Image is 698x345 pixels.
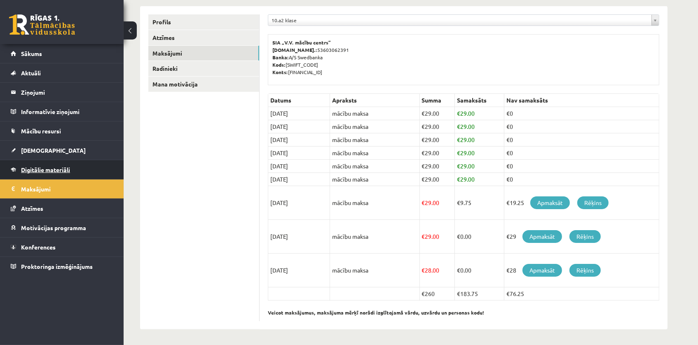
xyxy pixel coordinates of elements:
td: [DATE] [268,186,330,220]
td: €183.75 [455,287,504,301]
a: Rēķins [569,264,601,277]
a: Apmaksāt [522,230,562,243]
td: €0 [504,147,659,160]
span: € [422,123,425,130]
td: [DATE] [268,160,330,173]
th: Samaksāts [455,94,504,107]
a: Atzīmes [148,30,259,45]
b: Konts: [272,69,288,75]
a: Motivācijas programma [11,218,113,237]
a: Ziņojumi [11,83,113,102]
td: 0.00 [455,220,504,254]
td: 29.00 [455,133,504,147]
span: € [457,233,460,240]
a: Mācību resursi [11,121,113,140]
a: Rēķins [577,196,609,209]
a: Informatīvie ziņojumi [11,102,113,121]
td: 29.00 [419,133,455,147]
td: [DATE] [268,107,330,120]
b: Banka: [272,54,289,61]
td: €0 [504,120,659,133]
td: €19.25 [504,186,659,220]
td: €0 [504,107,659,120]
span: € [422,162,425,170]
span: € [457,162,460,170]
td: 29.00 [455,147,504,160]
span: € [422,110,425,117]
td: 29.00 [419,186,455,220]
span: Mācību resursi [21,127,61,135]
a: Proktoringa izmēģinājums [11,257,113,276]
td: 29.00 [455,107,504,120]
a: Maksājumi [11,179,113,198]
legend: Ziņojumi [21,83,113,102]
td: €0 [504,133,659,147]
td: 29.00 [419,107,455,120]
td: 28.00 [419,254,455,287]
p: 53603062391 A/S Swedbanka [SWIFT_CODE] [FINANCIAL_ID] [272,39,655,76]
span: [DEMOGRAPHIC_DATA] [21,147,86,154]
a: Apmaksāt [522,264,562,277]
td: 29.00 [419,173,455,186]
td: 29.00 [419,220,455,254]
td: [DATE] [268,173,330,186]
td: mācību maksa [330,220,420,254]
span: € [422,199,425,206]
span: € [457,136,460,143]
span: € [457,199,460,206]
td: 29.00 [455,120,504,133]
b: SIA „V.V. mācību centrs” [272,39,331,46]
a: Aktuāli [11,63,113,82]
span: € [422,266,425,274]
td: 29.00 [419,147,455,160]
td: mācību maksa [330,160,420,173]
a: Konferences [11,238,113,256]
td: [DATE] [268,254,330,287]
a: Rīgas 1. Tālmācības vidusskola [9,14,75,35]
span: € [422,233,425,240]
a: [DEMOGRAPHIC_DATA] [11,141,113,160]
td: 29.00 [455,160,504,173]
td: [DATE] [268,120,330,133]
td: mācību maksa [330,147,420,160]
a: Sākums [11,44,113,63]
span: Proktoringa izmēģinājums [21,263,93,270]
th: Apraksts [330,94,420,107]
span: Digitālie materiāli [21,166,70,173]
td: [DATE] [268,220,330,254]
span: 10.a2 klase [272,15,648,26]
span: € [457,149,460,156]
td: mācību maksa [330,133,420,147]
td: €29 [504,220,659,254]
td: €260 [419,287,455,301]
span: Aktuāli [21,69,41,77]
td: [DATE] [268,147,330,160]
td: 29.00 [419,120,455,133]
a: Rēķins [569,230,601,243]
td: €0 [504,173,659,186]
span: Motivācijas programma [21,224,86,231]
td: mācību maksa [330,107,420,120]
b: Veicot maksājumus, maksājuma mērķī norādi izglītojamā vārdu, uzvārdu un personas kodu! [268,309,484,316]
span: Sākums [21,50,42,57]
td: mācību maksa [330,186,420,220]
a: 10.a2 klase [268,15,659,26]
b: Kods: [272,61,286,68]
td: mācību maksa [330,120,420,133]
a: Profils [148,14,259,30]
th: Datums [268,94,330,107]
a: Atzīmes [11,199,113,218]
legend: Informatīvie ziņojumi [21,102,113,121]
td: €0 [504,160,659,173]
span: € [457,266,460,274]
span: € [457,175,460,183]
td: 9.75 [455,186,504,220]
span: € [457,123,460,130]
span: € [457,110,460,117]
span: € [422,149,425,156]
span: Atzīmes [21,205,43,212]
a: Radinieki [148,61,259,76]
span: € [422,175,425,183]
td: mācību maksa [330,254,420,287]
a: Maksājumi [148,46,259,61]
